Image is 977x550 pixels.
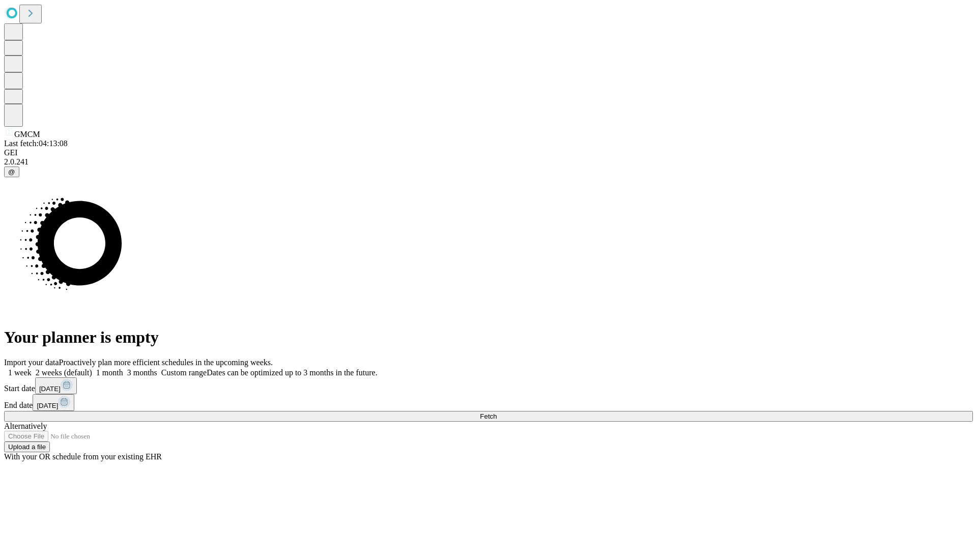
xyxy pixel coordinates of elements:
[4,328,973,347] h1: Your planner is empty
[4,442,50,452] button: Upload a file
[4,139,68,148] span: Last fetch: 04:13:08
[4,148,973,157] div: GEI
[36,368,92,377] span: 2 weeks (default)
[8,368,32,377] span: 1 week
[37,402,58,409] span: [DATE]
[4,167,19,177] button: @
[4,422,47,430] span: Alternatively
[161,368,207,377] span: Custom range
[8,168,15,176] span: @
[14,130,40,139] span: GMCM
[4,358,59,367] span: Import your data
[39,385,61,393] span: [DATE]
[35,377,77,394] button: [DATE]
[480,413,497,420] span: Fetch
[127,368,157,377] span: 3 months
[59,358,273,367] span: Proactively plan more efficient schedules in the upcoming weeks.
[4,452,162,461] span: With your OR schedule from your existing EHR
[4,157,973,167] div: 2.0.241
[96,368,123,377] span: 1 month
[4,377,973,394] div: Start date
[4,411,973,422] button: Fetch
[207,368,377,377] span: Dates can be optimized up to 3 months in the future.
[33,394,74,411] button: [DATE]
[4,394,973,411] div: End date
